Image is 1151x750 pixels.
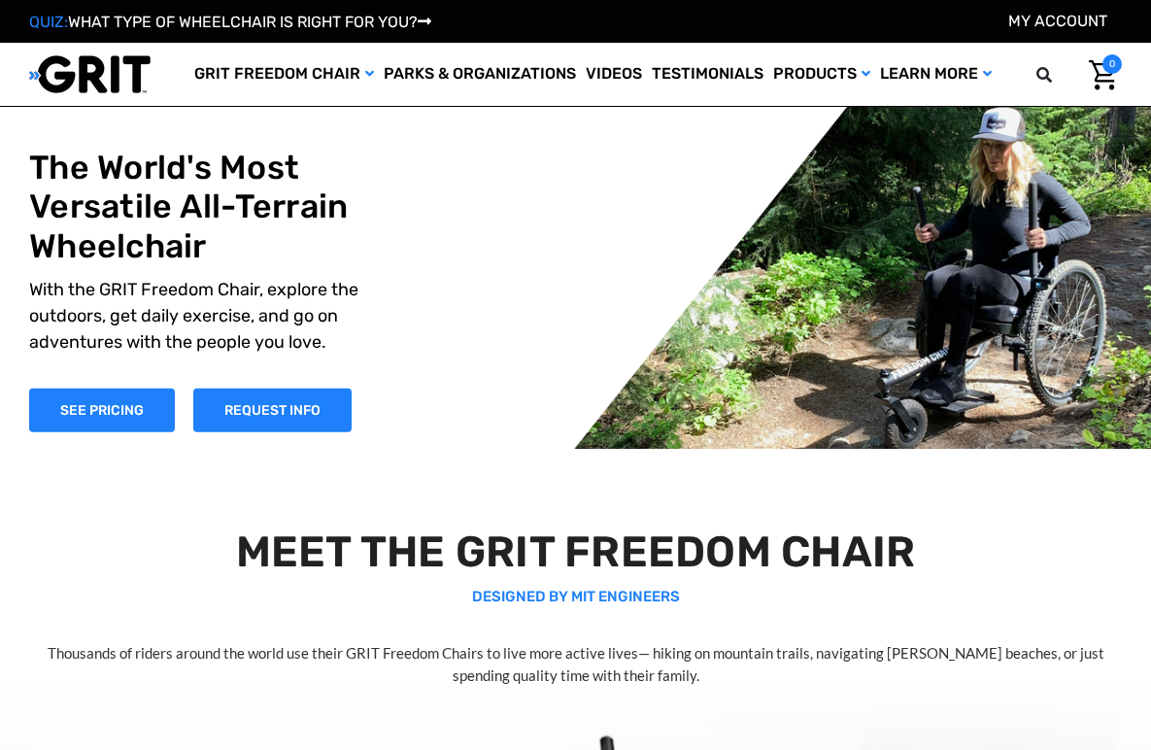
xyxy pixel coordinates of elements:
h2: MEET THE GRIT FREEDOM CHAIR [29,527,1123,578]
a: Learn More [875,43,997,106]
p: DESIGNED BY MIT ENGINEERS [29,586,1123,608]
a: Videos [581,43,647,106]
a: Shop Now [29,389,175,432]
span: 0 [1102,54,1122,74]
img: GRIT All-Terrain Wheelchair and Mobility Equipment [29,54,151,94]
a: Testimonials [647,43,768,106]
h1: The World's Most Versatile All-Terrain Wheelchair [29,148,359,266]
span: QUIZ: [29,13,68,31]
a: Cart with 0 items [1074,54,1122,95]
a: Products [768,43,875,106]
p: With the GRIT Freedom Chair, explore the outdoors, get daily exercise, and go on adventures with ... [29,277,359,356]
img: Cart [1089,60,1117,90]
a: Account [1008,12,1107,30]
input: Search [1065,54,1074,95]
a: GRIT Freedom Chair [189,43,379,106]
a: Slide number 1, Request Information [193,389,352,432]
a: Parks & Organizations [379,43,581,106]
a: QUIZ:WHAT TYPE OF WHEELCHAIR IS RIGHT FOR YOU? [29,13,431,31]
p: Thousands of riders around the world use their GRIT Freedom Chairs to live more active lives— hik... [29,642,1123,686]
